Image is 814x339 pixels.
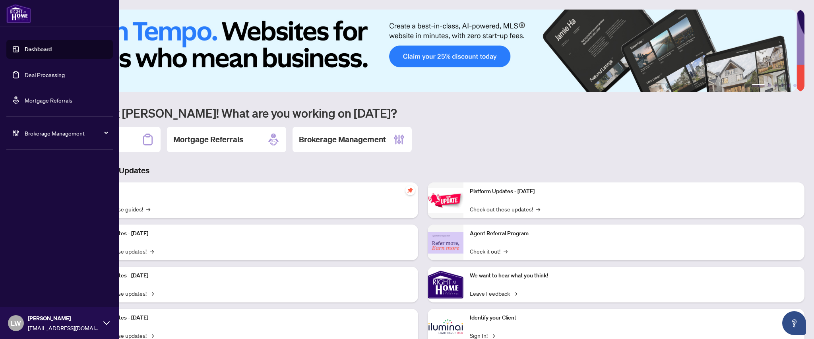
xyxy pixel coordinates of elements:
button: 5 [787,84,790,87]
img: Platform Updates - June 23, 2025 [428,188,463,213]
p: Identify your Client [470,314,798,322]
button: 1 [752,84,765,87]
span: → [146,205,150,213]
button: 6 [793,84,797,87]
img: Agent Referral Program [428,232,463,254]
p: Agent Referral Program [470,229,798,238]
h1: Welcome back [PERSON_NAME]! What are you working on [DATE]? [41,105,804,120]
span: Brokerage Management [25,129,107,138]
span: → [150,289,154,298]
h3: Brokerage & Industry Updates [41,165,804,176]
p: Platform Updates - [DATE] [83,229,412,238]
button: 4 [781,84,784,87]
span: LW [11,318,21,329]
span: → [513,289,517,298]
span: [EMAIL_ADDRESS][DOMAIN_NAME] [28,324,99,332]
a: Deal Processing [25,71,65,78]
a: Check it out!→ [470,247,508,256]
a: Check out these updates!→ [470,205,540,213]
h2: Brokerage Management [299,134,386,145]
p: Platform Updates - [DATE] [470,187,798,196]
span: → [504,247,508,256]
p: Platform Updates - [DATE] [83,271,412,280]
span: pushpin [405,186,415,195]
span: [PERSON_NAME] [28,314,99,323]
a: Dashboard [25,46,52,53]
img: Slide 0 [41,10,797,92]
button: 3 [774,84,777,87]
p: Platform Updates - [DATE] [83,314,412,322]
p: Self-Help [83,187,412,196]
img: We want to hear what you think! [428,267,463,302]
button: Open asap [782,311,806,335]
p: We want to hear what you think! [470,271,798,280]
span: → [536,205,540,213]
a: Mortgage Referrals [25,97,72,104]
button: 2 [768,84,771,87]
span: → [150,247,154,256]
img: logo [6,4,31,23]
h2: Mortgage Referrals [173,134,243,145]
a: Leave Feedback→ [470,289,517,298]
